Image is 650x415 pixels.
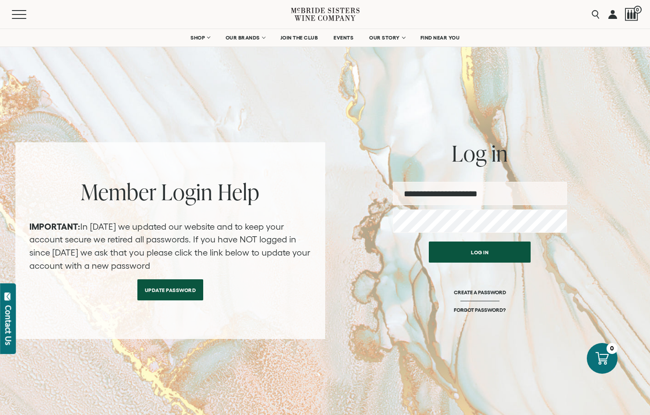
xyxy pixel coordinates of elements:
[369,35,400,41] span: OUR STORY
[420,35,460,41] span: FIND NEAR YOU
[185,29,215,47] a: SHOP
[280,35,318,41] span: JOIN THE CLUB
[454,289,506,307] a: CREATE A PASSWORD
[363,29,410,47] a: OUR STORY
[29,220,311,272] p: In [DATE] we updated our website and to keep your account secure we retired all passwords. If you...
[607,343,618,354] div: 0
[429,242,531,263] button: Log in
[12,10,43,19] button: Mobile Menu Trigger
[454,307,506,313] a: FORGOT PASSWORD?
[415,29,466,47] a: FIND NEAR YOU
[190,35,205,41] span: SHOP
[220,29,270,47] a: OUR BRANDS
[29,222,80,231] strong: IMPORTANT:
[334,35,353,41] span: EVENTS
[328,29,359,47] a: EVENTS
[4,305,13,345] div: Contact Us
[137,279,204,300] a: Update Password
[393,142,567,164] h2: Log in
[634,6,642,14] span: 0
[29,181,311,203] h2: Member Login Help
[275,29,324,47] a: JOIN THE CLUB
[226,35,260,41] span: OUR BRANDS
